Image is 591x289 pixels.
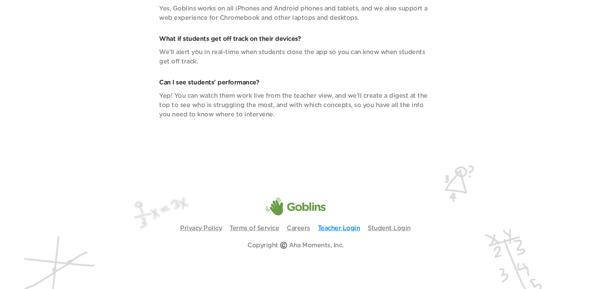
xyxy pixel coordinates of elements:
[160,78,432,87] p: Can I see students’ performance?
[160,48,432,66] p: We’ll alert you in real-time when students close the app so you can know when students get off tr...
[247,241,344,250] p: Copyright ©️ Aha Moments, Inc.
[230,225,279,231] a: Terms of Service
[160,34,432,44] p: What if students get off track on their devices?
[160,91,432,119] p: Yep! You can watch them work live from the teacher view, and we’ll create a digest at the top to ...
[180,225,222,231] a: Privacy Policy
[318,225,360,231] a: Teacher Login
[368,225,411,231] a: Student Login
[287,225,310,231] a: Careers
[160,4,432,23] p: Yes, Goblins works on all iPhones and Android phones and tablets, and we also support a web exper...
